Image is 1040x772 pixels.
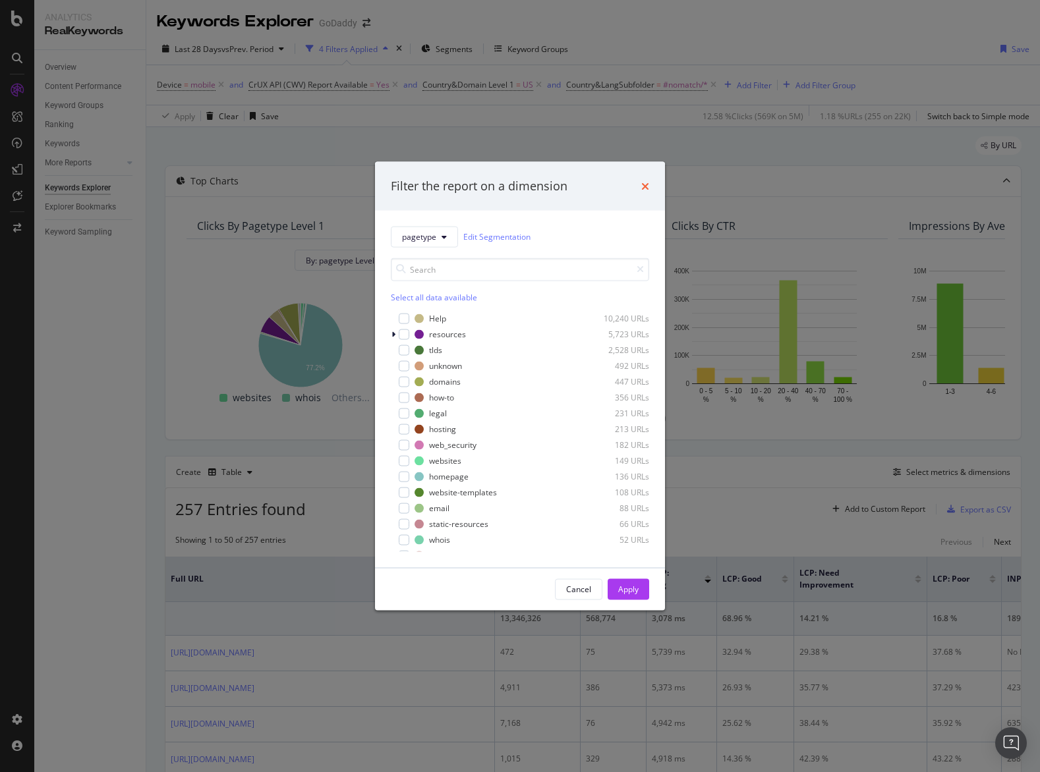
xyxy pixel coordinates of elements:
div: resources [429,329,466,340]
div: hosting [429,424,456,435]
div: Filter the report on a dimension [391,178,567,195]
div: Cancel [566,584,591,595]
button: Cancel [555,578,602,599]
div: domains [429,376,461,387]
a: Edit Segmentation [463,230,531,244]
div: legal [429,408,447,419]
input: Search [391,258,649,281]
button: Apply [608,578,649,599]
div: modal [375,162,665,611]
div: 49 URLs [585,550,649,561]
div: 182 URLs [585,439,649,451]
div: Open Intercom Messenger [995,727,1027,759]
span: pagetype [402,231,436,242]
div: 2,528 URLs [585,345,649,356]
div: homepage [429,471,469,482]
div: email [429,503,449,514]
button: pagetype [391,226,458,247]
div: 213 URLs [585,424,649,435]
div: 108 URLs [585,487,649,498]
div: times [641,178,649,195]
div: web_security [429,439,477,451]
div: whois [429,534,450,545]
div: 52 URLs [585,534,649,545]
div: websites [429,455,461,466]
div: 149 URLs [585,455,649,466]
div: website-templates [429,487,497,498]
div: static-resources [429,518,488,530]
div: 231 URLs [585,408,649,419]
div: 88 URLs [585,503,649,514]
div: 356 URLs [585,392,649,403]
div: tlds [429,345,442,356]
div: Select all data available [391,291,649,302]
div: 5,723 URLs [585,329,649,340]
div: auctions [429,550,460,561]
div: 447 URLs [585,376,649,387]
div: Help [429,313,446,324]
div: 492 URLs [585,360,649,372]
div: how-to [429,392,454,403]
div: 136 URLs [585,471,649,482]
div: 10,240 URLs [585,313,649,324]
div: 66 URLs [585,518,649,530]
div: Apply [618,584,639,595]
div: unknown [429,360,462,372]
